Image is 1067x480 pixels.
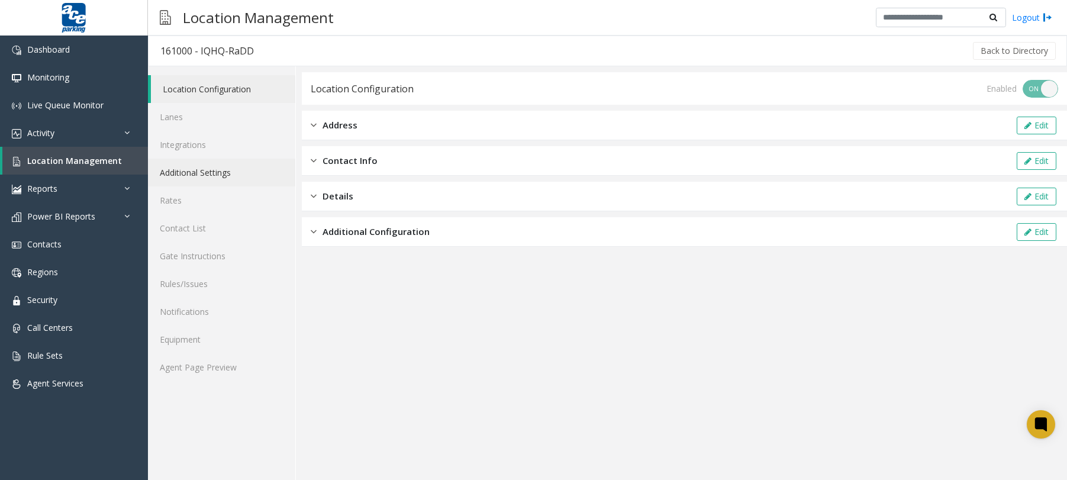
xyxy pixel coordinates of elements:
span: Reports [27,183,57,194]
img: 'icon' [12,157,21,166]
img: 'icon' [12,324,21,333]
div: Enabled [987,82,1017,95]
span: Contact Info [323,154,378,167]
span: Details [323,189,353,203]
a: Logout [1012,11,1052,24]
img: closed [311,154,317,167]
img: closed [311,225,317,239]
img: 'icon' [12,46,21,55]
img: pageIcon [160,3,171,32]
a: Rates [148,186,295,214]
span: Location Management [27,155,122,166]
span: Agent Services [27,378,83,389]
span: Additional Configuration [323,225,430,239]
span: Activity [27,127,54,138]
button: Back to Directory [973,42,1056,60]
span: Regions [27,266,58,278]
span: Monitoring [27,72,69,83]
span: Power BI Reports [27,211,95,222]
a: Contact List [148,214,295,242]
img: 'icon' [12,101,21,111]
img: 'icon' [12,185,21,194]
span: Security [27,294,57,305]
a: Integrations [148,131,295,159]
div: 161000 - IQHQ-RaDD [160,43,254,59]
span: Live Queue Monitor [27,99,104,111]
a: Location Management [2,147,148,175]
a: Agent Page Preview [148,353,295,381]
img: 'icon' [12,240,21,250]
button: Edit [1017,117,1056,134]
button: Edit [1017,188,1056,205]
span: Rule Sets [27,350,63,361]
a: Lanes [148,103,295,131]
img: closed [311,189,317,203]
a: Notifications [148,298,295,326]
img: 'icon' [12,379,21,389]
img: logout [1043,11,1052,24]
a: Rules/Issues [148,270,295,298]
a: Additional Settings [148,159,295,186]
img: 'icon' [12,352,21,361]
span: Contacts [27,239,62,250]
img: 'icon' [12,73,21,83]
span: Address [323,118,357,132]
button: Edit [1017,223,1056,241]
span: Call Centers [27,322,73,333]
img: closed [311,118,317,132]
span: Dashboard [27,44,70,55]
a: Equipment [148,326,295,353]
img: 'icon' [12,268,21,278]
button: Edit [1017,152,1056,170]
img: 'icon' [12,212,21,222]
a: Gate Instructions [148,242,295,270]
h3: Location Management [177,3,340,32]
a: Location Configuration [151,75,295,103]
img: 'icon' [12,296,21,305]
img: 'icon' [12,129,21,138]
div: Location Configuration [311,81,414,96]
